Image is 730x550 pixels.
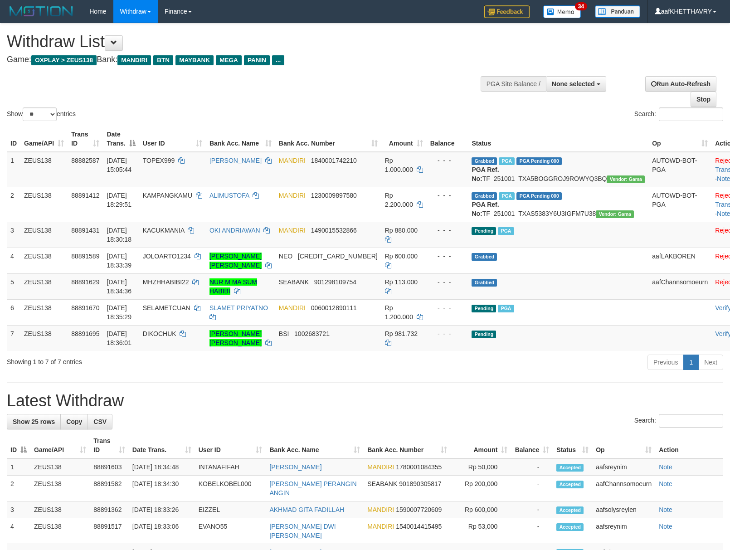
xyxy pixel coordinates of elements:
th: Status [468,126,648,152]
span: 88882587 [71,157,99,164]
td: [DATE] 18:33:06 [129,518,195,544]
span: BTN [153,55,173,65]
div: - - - [430,252,465,261]
span: OXPLAY > ZEUS138 [31,55,97,65]
th: Game/API: activate to sort column ascending [20,126,68,152]
span: Rp 113.000 [385,278,418,286]
td: ZEUS138 [30,458,90,476]
span: Vendor URL: https://trx31.1velocity.biz [607,175,645,183]
h1: Withdraw List [7,33,477,51]
td: EIZZEL [195,501,266,518]
td: Rp 200,000 [451,476,511,501]
span: Copy 901298109754 to clipboard [314,278,356,286]
span: Accepted [556,464,584,472]
td: aafChannsomoeurn [592,476,655,501]
span: 88891695 [71,330,99,337]
td: AUTOWD-BOT-PGA [648,152,711,187]
span: Rp 981.732 [385,330,418,337]
span: MANDIRI [117,55,151,65]
div: - - - [430,191,465,200]
span: Grabbed [472,253,497,261]
span: PGA Pending [516,192,562,200]
td: ZEUS138 [20,273,68,299]
span: Rp 600.000 [385,253,418,260]
a: Copy [60,414,88,429]
a: Show 25 rows [7,414,61,429]
label: Show entries [7,107,76,121]
td: aafLAKBOREN [648,248,711,273]
div: PGA Site Balance / [481,76,546,92]
a: OKI ANDRIAWAN [209,227,260,234]
span: Copy 1002683721 to clipboard [294,330,330,337]
td: 6 [7,299,20,325]
span: Marked by aafsolysreylen [498,305,514,312]
td: INTANAFIFAH [195,458,266,476]
span: Grabbed [472,279,497,287]
img: MOTION_logo.png [7,5,76,18]
div: - - - [430,303,465,312]
span: Copy 1590007720609 to clipboard [396,506,442,513]
td: ZEUS138 [20,222,68,248]
span: Copy 1490015532866 to clipboard [311,227,357,234]
span: Pending [472,331,496,338]
select: Showentries [23,107,57,121]
td: Rp 50,000 [451,458,511,476]
span: MANDIRI [279,304,306,312]
span: MANDIRI [367,506,394,513]
th: User ID: activate to sort column ascending [139,126,206,152]
a: Next [698,355,723,370]
td: 1 [7,458,30,476]
a: ALIMUSTOFA [209,192,249,199]
span: DIKOCHUK [143,330,176,337]
span: MANDIRI [279,157,306,164]
th: Op: activate to sort column ascending [592,433,655,458]
a: [PERSON_NAME] [PERSON_NAME] [209,253,262,269]
td: 5 [7,273,20,299]
td: TF_251001_TXAS5383Y6U3IGFM7U38 [468,187,648,222]
td: ZEUS138 [20,152,68,187]
span: Marked by aafnoeunsreypich [499,157,515,165]
th: ID [7,126,20,152]
a: Note [659,506,672,513]
th: Bank Acc. Name: activate to sort column ascending [266,433,364,458]
span: Copy [66,418,82,425]
span: Grabbed [472,157,497,165]
td: 4 [7,248,20,273]
a: Stop [691,92,716,107]
th: Balance [427,126,468,152]
span: 88891670 [71,304,99,312]
span: Marked by aafsolysreylen [498,227,514,235]
span: MANDIRI [367,523,394,530]
td: aafsolysreylen [592,501,655,518]
a: Note [659,480,672,487]
td: 88891582 [90,476,129,501]
th: Op: activate to sort column ascending [648,126,711,152]
span: KAMPANGKAMU [143,192,192,199]
span: SEABANK [367,480,397,487]
span: [DATE] 18:33:39 [107,253,131,269]
span: Grabbed [472,192,497,200]
th: Date Trans.: activate to sort column ascending [129,433,195,458]
span: MANDIRI [279,227,306,234]
span: Accepted [556,481,584,488]
td: - [511,518,553,544]
span: Rp 880.000 [385,227,418,234]
th: Bank Acc. Number: activate to sort column ascending [364,433,451,458]
a: Run Auto-Refresh [645,76,716,92]
span: MHZHHABIBI22 [143,278,189,286]
td: aafChannsomoeurn [648,273,711,299]
td: ZEUS138 [20,325,68,351]
span: [DATE] 18:30:18 [107,227,131,243]
th: User ID: activate to sort column ascending [195,433,266,458]
td: 88891603 [90,458,129,476]
div: - - - [430,329,465,338]
label: Search: [634,107,723,121]
a: 1 [683,355,699,370]
a: [PERSON_NAME] PERANGIN ANGIN [269,480,356,496]
th: Bank Acc. Name: activate to sort column ascending [206,126,275,152]
span: 88891412 [71,192,99,199]
td: AUTOWD-BOT-PGA [648,187,711,222]
span: [DATE] 18:35:29 [107,304,131,321]
th: Balance: activate to sort column ascending [511,433,553,458]
a: AKHMAD GITA FADILLAH [269,506,344,513]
